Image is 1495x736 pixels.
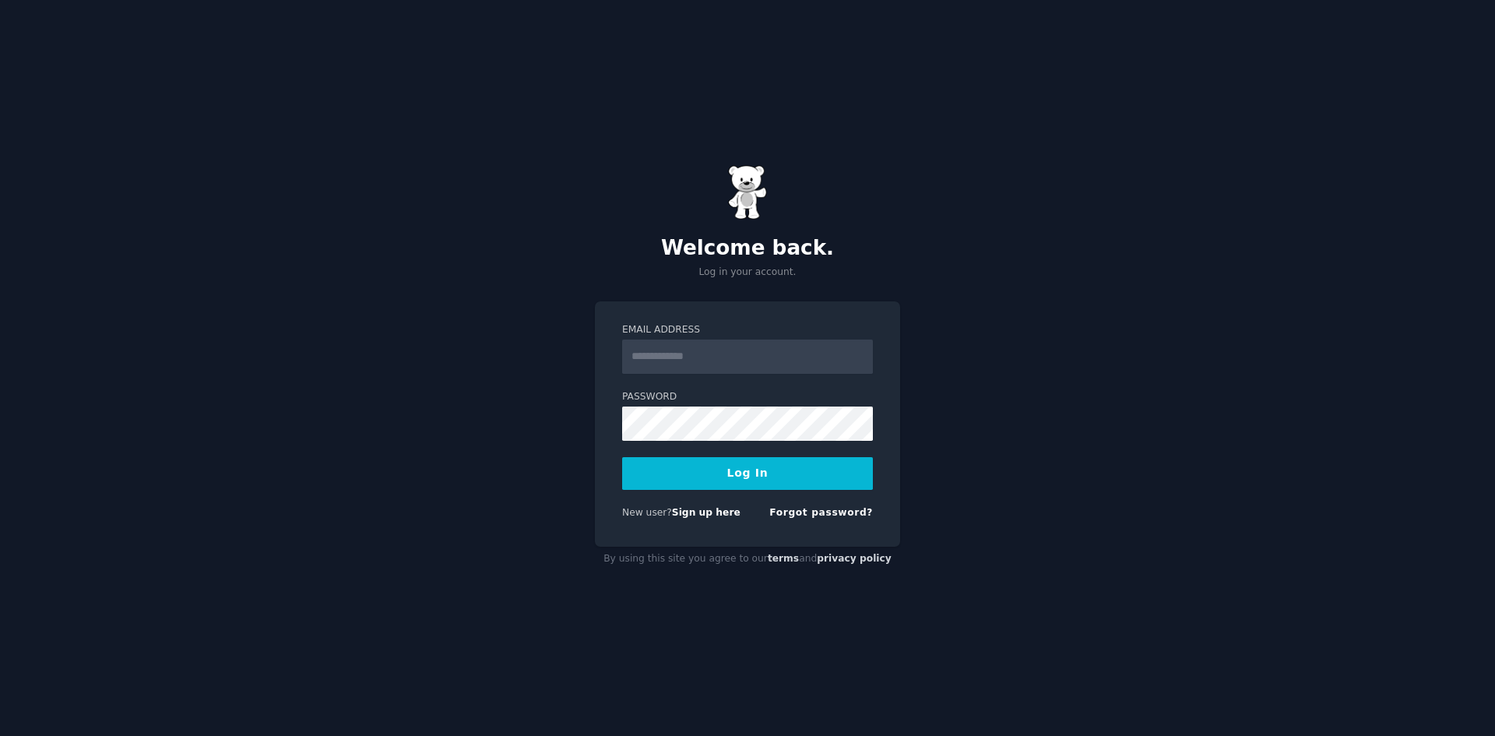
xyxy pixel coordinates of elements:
a: Sign up here [672,507,740,518]
div: By using this site you agree to our and [595,547,900,572]
h2: Welcome back. [595,236,900,261]
p: Log in your account. [595,266,900,280]
button: Log In [622,457,873,490]
a: terms [768,553,799,564]
label: Email Address [622,323,873,337]
a: privacy policy [817,553,892,564]
a: Forgot password? [769,507,873,518]
img: Gummy Bear [728,165,767,220]
span: New user? [622,507,672,518]
label: Password [622,390,873,404]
